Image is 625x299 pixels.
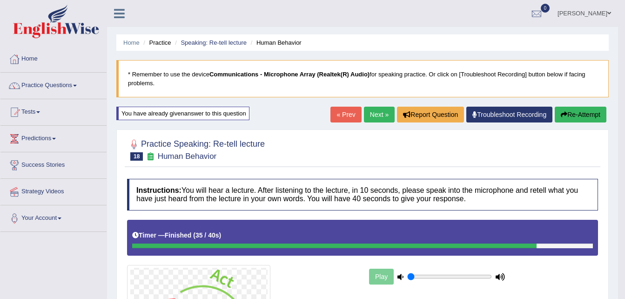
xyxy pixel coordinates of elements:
[158,152,217,161] small: Human Behavior
[127,137,265,161] h2: Practice Speaking: Re-tell lecture
[116,107,249,120] div: You have already given answer to this question
[123,39,140,46] a: Home
[0,179,107,202] a: Strategy Videos
[249,38,302,47] li: Human Behavior
[181,39,247,46] a: Speaking: Re-tell lecture
[193,231,195,239] b: (
[195,231,219,239] b: 35 / 40s
[0,152,107,176] a: Success Stories
[141,38,171,47] li: Practice
[130,152,143,161] span: 18
[0,73,107,96] a: Practice Questions
[0,46,107,69] a: Home
[145,152,155,161] small: Exam occurring question
[330,107,361,122] a: « Prev
[209,71,370,78] b: Communications - Microphone Array (Realtek(R) Audio)
[127,179,598,210] h4: You will hear a lecture. After listening to the lecture, in 10 seconds, please speak into the mic...
[0,99,107,122] a: Tests
[165,231,192,239] b: Finished
[541,4,550,13] span: 0
[116,60,609,97] blockquote: * Remember to use the device for speaking practice. Or click on [Troubleshoot Recording] button b...
[136,186,181,194] b: Instructions:
[466,107,552,122] a: Troubleshoot Recording
[219,231,222,239] b: )
[555,107,606,122] button: Re-Attempt
[0,126,107,149] a: Predictions
[132,232,221,239] h5: Timer —
[0,205,107,229] a: Your Account
[397,107,464,122] button: Report Question
[364,107,395,122] a: Next »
